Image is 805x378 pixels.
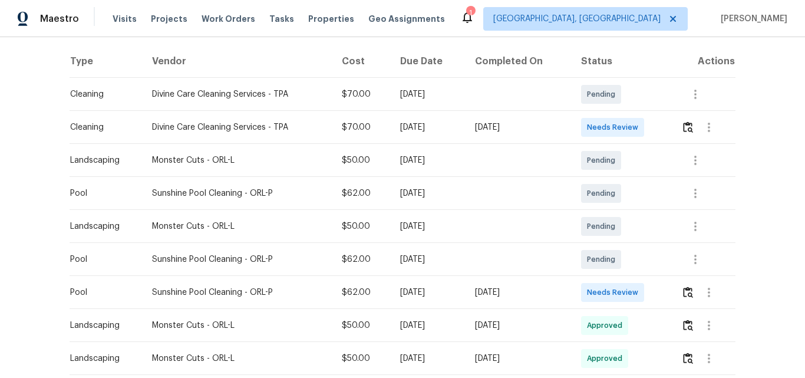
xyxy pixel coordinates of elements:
div: Cleaning [70,121,133,133]
div: Pool [70,254,133,265]
div: $50.00 [342,320,381,331]
th: Due Date [391,45,466,78]
div: $62.00 [342,188,381,199]
div: [DATE] [400,320,456,331]
div: $70.00 [342,88,381,100]
th: Status [572,45,672,78]
span: Pending [587,88,620,100]
div: Landscaping [70,320,133,331]
div: [DATE] [475,320,562,331]
img: Review Icon [683,320,693,331]
div: Monster Cuts - ORL-L [152,221,323,232]
div: Sunshine Pool Cleaning - ORL-P [152,254,323,265]
div: [DATE] [400,254,456,265]
span: Pending [587,254,620,265]
span: Projects [151,13,187,25]
div: [DATE] [400,188,456,199]
div: Landscaping [70,221,133,232]
span: Visits [113,13,137,25]
button: Review Icon [681,344,695,373]
div: Divine Care Cleaning Services - TPA [152,121,323,133]
div: [DATE] [475,353,562,364]
span: Tasks [269,15,294,23]
span: Needs Review [587,287,643,298]
div: Cleaning [70,88,133,100]
div: $50.00 [342,221,381,232]
th: Vendor [143,45,332,78]
div: Pool [70,188,133,199]
div: Sunshine Pool Cleaning - ORL-P [152,287,323,298]
div: [DATE] [400,287,456,298]
span: [GEOGRAPHIC_DATA], [GEOGRAPHIC_DATA] [493,13,661,25]
span: [PERSON_NAME] [716,13,787,25]
span: Approved [587,320,627,331]
div: Divine Care Cleaning Services - TPA [152,88,323,100]
th: Cost [332,45,391,78]
button: Review Icon [681,113,695,142]
div: 1 [466,7,474,19]
img: Review Icon [683,353,693,364]
span: Maestro [40,13,79,25]
th: Completed On [466,45,572,78]
div: $50.00 [342,353,381,364]
span: Pending [587,188,620,199]
span: Geo Assignments [368,13,445,25]
div: $70.00 [342,121,381,133]
div: [DATE] [475,287,562,298]
div: $62.00 [342,287,381,298]
th: Actions [672,45,735,78]
div: Monster Cuts - ORL-L [152,155,323,166]
span: Work Orders [202,13,255,25]
button: Review Icon [681,278,695,307]
div: Monster Cuts - ORL-L [152,320,323,331]
div: Monster Cuts - ORL-L [152,353,323,364]
div: [DATE] [475,121,562,133]
div: $62.00 [342,254,381,265]
span: Approved [587,353,627,364]
div: Landscaping [70,155,133,166]
span: Pending [587,221,620,232]
div: $50.00 [342,155,381,166]
div: Sunshine Pool Cleaning - ORL-P [152,188,323,199]
span: Needs Review [587,121,643,133]
button: Review Icon [681,311,695,340]
img: Review Icon [683,121,693,133]
div: [DATE] [400,353,456,364]
span: Pending [587,155,620,166]
div: [DATE] [400,221,456,232]
img: Review Icon [683,287,693,298]
span: Properties [308,13,354,25]
div: [DATE] [400,155,456,166]
div: Pool [70,287,133,298]
div: [DATE] [400,88,456,100]
th: Type [70,45,143,78]
div: Landscaping [70,353,133,364]
div: [DATE] [400,121,456,133]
